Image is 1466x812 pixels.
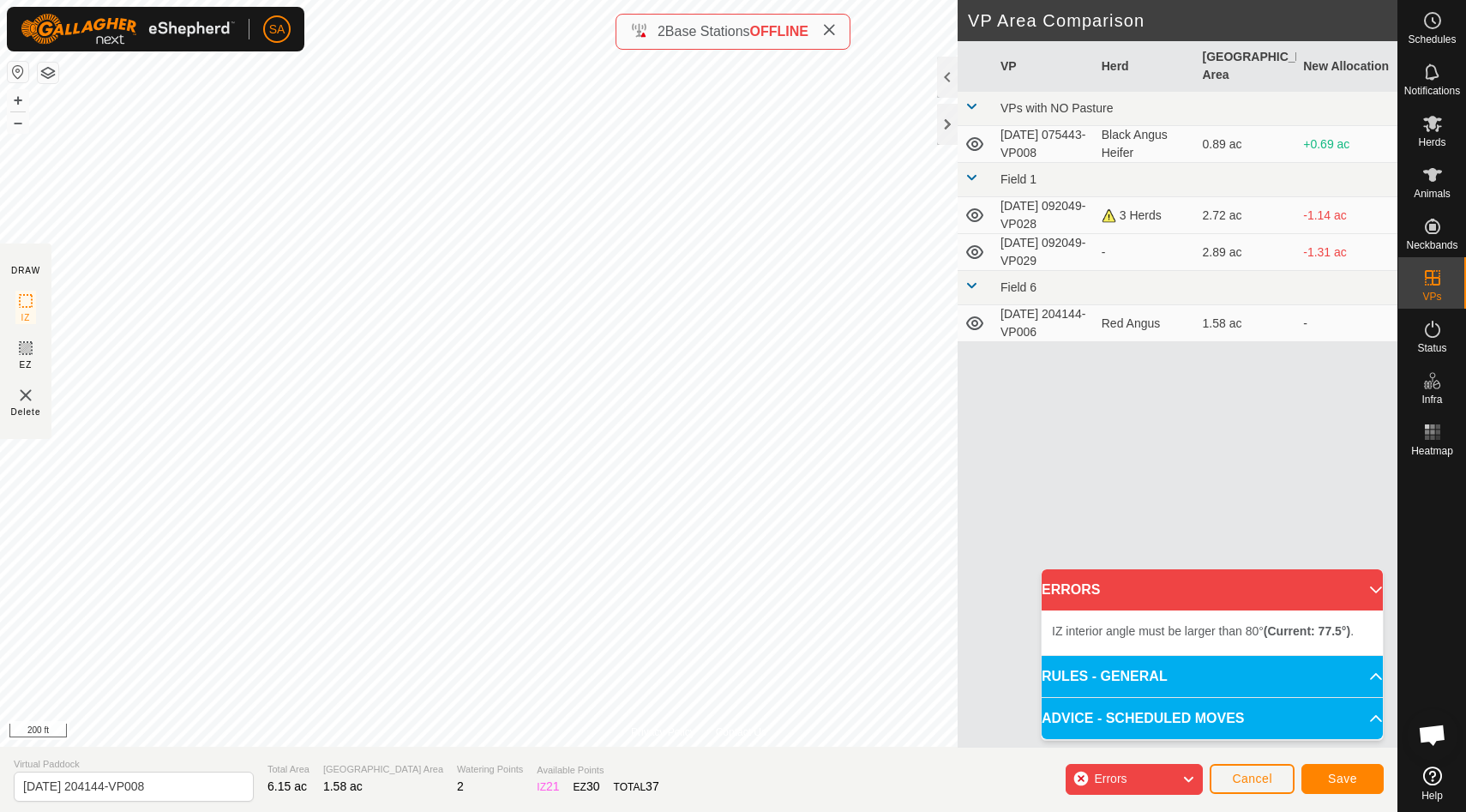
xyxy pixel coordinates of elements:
span: Heatmap [1411,446,1453,456]
span: Virtual Paddock [14,757,254,772]
span: Watering Points [457,762,523,777]
span: Status [1417,343,1446,353]
img: VP [15,385,36,406]
td: 1.58 ac [1196,305,1297,342]
span: Save [1328,772,1357,785]
button: Cancel [1210,764,1295,794]
button: Reset Map [8,62,28,82]
span: IZ interior angle must be larger than 80° . [1052,624,1354,638]
td: [DATE] 092049-VP028 [994,197,1095,234]
span: 37 [646,779,659,793]
span: Available Points [537,763,658,778]
button: – [8,112,28,133]
span: 1.58 ac [323,779,363,793]
td: [DATE] 204144-VP006 [994,305,1095,342]
div: TOTAL [614,778,659,796]
button: Map Layers [38,63,58,83]
span: VPs with NO Pasture [1000,101,1114,115]
span: OFFLINE [750,24,808,39]
div: - [1102,244,1189,262]
span: Delete [11,406,41,418]
img: Gallagher Logo [21,14,235,45]
span: 30 [586,779,600,793]
div: IZ [537,778,559,796]
td: 0.89 ac [1196,126,1297,163]
span: Infra [1421,394,1442,405]
span: ERRORS [1042,580,1100,600]
td: [DATE] 075443-VP008 [994,126,1095,163]
p-accordion-header: ADVICE - SCHEDULED MOVES [1042,698,1383,739]
span: RULES - GENERAL [1042,666,1168,687]
a: Contact Us [716,725,766,740]
span: Neckbands [1406,240,1457,250]
h2: VP Area Comparison [968,10,1397,31]
th: Herd [1095,41,1196,92]
span: Schedules [1408,34,1456,45]
p-accordion-content: ERRORS [1042,611,1383,655]
span: Field 1 [1000,172,1036,186]
td: 2.72 ac [1196,197,1297,234]
button: Save [1301,764,1384,794]
span: SA [269,21,285,39]
span: 21 [546,779,560,793]
span: Notifications [1404,86,1460,96]
p-accordion-header: RULES - GENERAL [1042,656,1383,697]
a: Privacy Policy [631,725,695,740]
div: EZ [574,778,600,796]
span: 6.15 ac [267,779,307,793]
span: Herds [1418,137,1445,147]
th: New Allocation [1296,41,1397,92]
span: [GEOGRAPHIC_DATA] Area [323,762,443,777]
td: [DATE] 092049-VP029 [994,234,1095,271]
div: Red Angus [1102,315,1189,333]
span: VPs [1422,292,1441,302]
span: 2 [658,24,665,39]
td: +0.69 ac [1296,126,1397,163]
span: ADVICE - SCHEDULED MOVES [1042,708,1244,729]
span: IZ [21,311,31,324]
span: 2 [457,779,464,793]
td: -1.31 ac [1296,234,1397,271]
span: Total Area [267,762,309,777]
b: (Current: 77.5°) [1264,624,1350,638]
span: Field 6 [1000,280,1036,294]
td: 2.89 ac [1196,234,1297,271]
span: Cancel [1232,772,1272,785]
span: Help [1421,791,1443,801]
span: Errors [1094,772,1127,785]
span: Animals [1414,189,1451,199]
span: EZ [20,358,33,371]
div: Black Angus Heifer [1102,126,1189,162]
a: Open chat [1407,709,1458,761]
td: - [1296,305,1397,342]
button: + [8,90,28,111]
th: [GEOGRAPHIC_DATA] Area [1196,41,1297,92]
a: Help [1398,760,1466,808]
span: Base Stations [665,24,750,39]
p-accordion-header: ERRORS [1042,569,1383,611]
th: VP [994,41,1095,92]
div: 3 Herds [1102,207,1189,225]
div: DRAW [11,264,40,277]
td: -1.14 ac [1296,197,1397,234]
